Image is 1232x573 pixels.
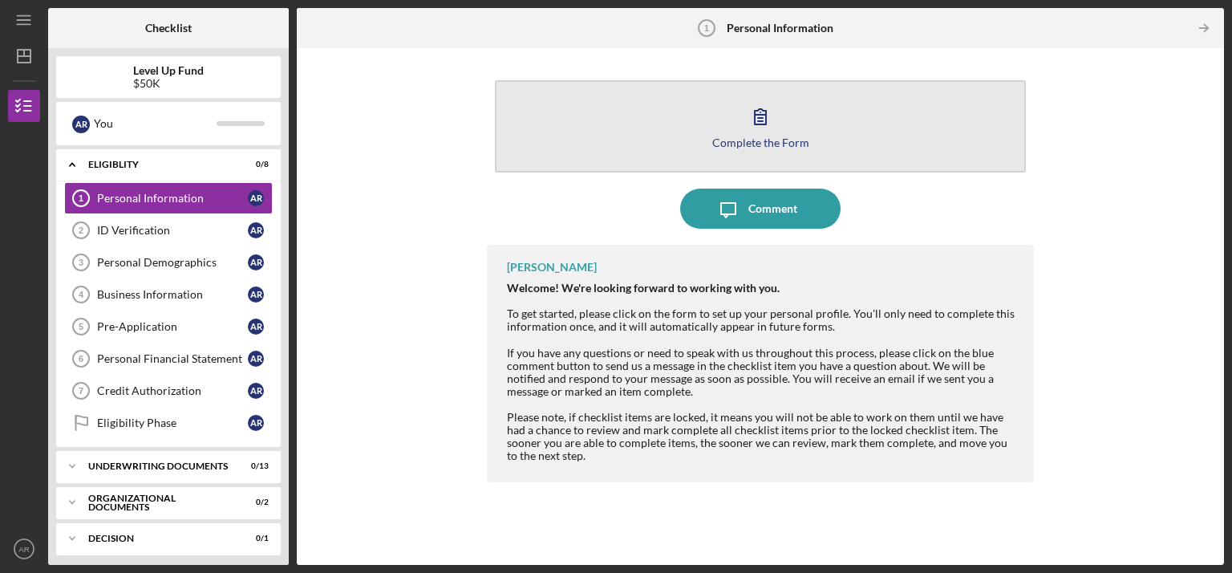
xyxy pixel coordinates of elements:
tspan: 6 [79,354,83,364]
tspan: 4 [79,290,84,299]
a: 1Personal InformationAR [64,182,273,214]
div: 0 / 8 [240,160,269,169]
div: ID Verification [97,224,248,237]
div: A R [72,116,90,133]
text: AR [18,545,29,554]
div: A R [248,190,264,206]
a: 5Pre-ApplicationAR [64,311,273,343]
tspan: 1 [704,23,709,33]
button: Complete the Form [495,80,1026,173]
div: Personal Information [97,192,248,205]
a: 2ID VerificationAR [64,214,273,246]
div: 0 / 1 [240,534,269,543]
div: 0 / 2 [240,498,269,507]
tspan: 5 [79,322,83,331]
a: 4Business InformationAR [64,278,273,311]
strong: Welcome! We're looking forward to working with you. [507,281,780,295]
div: Underwriting Documents [88,461,229,471]
div: Personal Financial Statement [97,352,248,365]
div: A R [248,286,264,303]
div: Complete the Form [712,136,809,148]
button: AR [8,533,40,565]
div: A R [248,415,264,431]
div: A R [248,351,264,367]
div: To get started, please click on the form to set up your personal profile. You'll only need to com... [507,282,1018,462]
div: Decision [88,534,229,543]
button: Comment [680,189,841,229]
b: Personal Information [727,22,833,35]
div: Eligiblity [88,160,229,169]
a: 3Personal DemographicsAR [64,246,273,278]
div: $50K [133,77,204,90]
b: Checklist [145,22,192,35]
div: You [94,110,217,137]
div: 0 / 13 [240,461,269,471]
div: A R [248,222,264,238]
div: Business Information [97,288,248,301]
div: Personal Demographics [97,256,248,269]
div: Comment [748,189,797,229]
a: Eligibility PhaseAR [64,407,273,439]
div: Credit Authorization [97,384,248,397]
a: 7Credit AuthorizationAR [64,375,273,407]
div: A R [248,383,264,399]
tspan: 1 [79,193,83,203]
a: 6Personal Financial StatementAR [64,343,273,375]
div: [PERSON_NAME] [507,261,597,274]
tspan: 7 [79,386,83,396]
div: Eligibility Phase [97,417,248,429]
div: A R [248,319,264,335]
div: A R [248,254,264,270]
b: Level Up Fund [133,64,204,77]
div: Pre-Application [97,320,248,333]
tspan: 3 [79,258,83,267]
tspan: 2 [79,226,83,235]
div: Organizational Documents [88,494,229,512]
